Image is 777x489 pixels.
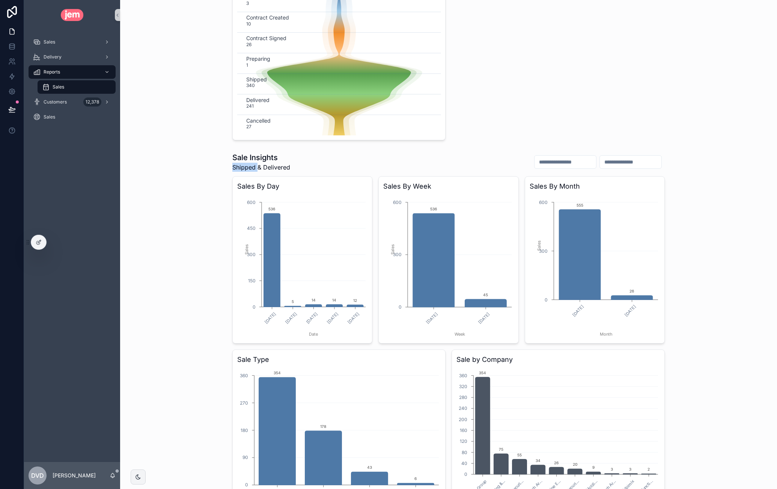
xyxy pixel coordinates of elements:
text: 20 [573,462,577,466]
text: Cancelled [246,117,271,124]
text: [DATE] [285,311,298,325]
text: 27 [246,124,251,129]
tspan: Sales [390,244,395,255]
h3: Sales By Month [530,181,660,192]
text: [DATE] [477,311,491,325]
img: App logo [61,9,84,21]
p: [PERSON_NAME] [53,472,96,479]
text: [DATE] [623,304,637,318]
tspan: 600 [247,199,256,205]
tspan: Sales [244,244,249,255]
span: Dvd [31,471,44,480]
text: [DATE] [264,311,277,325]
tspan: 300 [247,252,256,257]
text: 1 [246,62,248,68]
text: 12 [353,298,357,303]
tspan: 180 [241,427,248,433]
tspan: 360 [459,373,467,378]
tspan: 0 [545,297,548,303]
div: chart [383,195,513,339]
tspan: 150 [248,278,256,283]
text: 241 [246,103,254,109]
span: Reports [44,69,60,75]
div: chart [237,195,367,339]
text: 10 [246,21,251,27]
text: 14 [332,298,336,302]
text: 34 [536,458,541,463]
text: Contract Signed [246,35,286,42]
tspan: 360 [240,373,248,378]
text: [DATE] [571,304,585,318]
text: 3 [246,0,249,6]
div: scrollable content [24,30,120,133]
span: Shipped & Delivered [232,163,290,172]
text: 354 [479,370,486,375]
tspan: 0 [245,482,248,487]
tspan: Week [455,331,465,337]
text: Contract Created [246,14,289,21]
a: Sales [29,35,116,49]
div: 12,378 [83,97,101,106]
text: 340 [246,82,255,88]
tspan: 90 [242,455,248,460]
text: 536 [431,207,437,211]
text: 26 [246,42,251,47]
tspan: Sales [536,240,542,251]
text: 2 [647,467,650,471]
text: [DATE] [326,311,339,325]
span: Sales [44,39,55,45]
text: Delivered [246,97,270,103]
span: Customers [44,99,67,105]
span: Sales [53,84,64,90]
text: 178 [320,424,326,429]
tspan: 160 [460,427,467,433]
text: 45 [483,292,488,297]
text: [DATE] [347,311,360,325]
text: 3 [611,467,613,471]
tspan: 270 [240,400,248,406]
span: Delivery [44,54,62,60]
text: 14 [312,298,316,302]
tspan: Month [600,331,612,337]
text: 3 [629,467,631,471]
tspan: 0 [253,304,256,310]
tspan: 600 [393,199,402,205]
text: 55 [517,453,522,457]
tspan: 0 [464,471,467,477]
span: Sales [44,114,55,120]
div: chart [530,195,660,339]
h3: Sale Type [237,354,441,365]
tspan: 0 [399,304,402,310]
tspan: 80 [462,450,467,455]
text: 536 [269,207,276,211]
a: Reports [29,65,116,79]
tspan: Date [309,331,318,337]
tspan: 240 [459,405,467,411]
text: 9 [592,465,595,469]
a: Delivery [29,50,116,64]
h3: Sales By Week [383,181,513,192]
tspan: 600 [539,199,548,205]
text: 43 [367,465,372,469]
tspan: 200 [459,417,467,422]
text: 6 [414,476,417,481]
text: [DATE] [425,311,439,325]
tspan: 320 [459,384,467,389]
text: 26 [629,289,634,293]
text: 5 [292,299,294,304]
text: 75 [499,447,503,451]
a: Sales [38,80,116,94]
a: Customers12,378 [29,95,116,109]
tspan: 450 [247,225,256,231]
tspan: 120 [460,438,467,444]
h1: Sale Insights [232,152,290,163]
h3: Sale by Company [456,354,660,365]
text: 354 [274,370,281,375]
text: Shipped [246,76,267,82]
a: Sales [29,110,116,124]
tspan: 300 [539,248,548,254]
text: Preparing [246,55,270,62]
text: 26 [554,460,559,465]
tspan: 280 [459,394,467,400]
text: 555 [576,203,583,207]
